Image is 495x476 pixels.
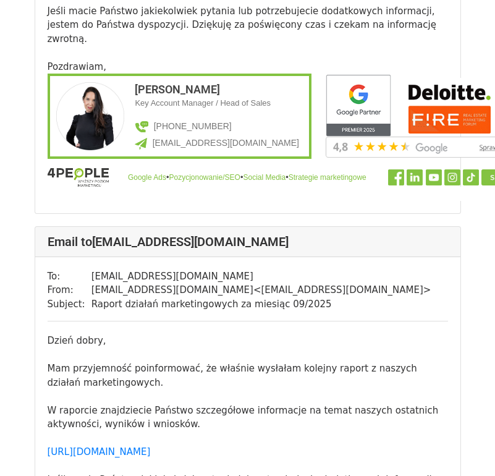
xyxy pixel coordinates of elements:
img: ... [135,138,147,150]
img: ... [444,169,460,185]
iframe: Chat Widget [433,417,495,476]
img: ... [407,169,423,185]
img: ... [463,169,479,185]
td: [EMAIL_ADDRESS][DOMAIN_NAME] < [EMAIL_ADDRESS][DOMAIN_NAME] > [91,283,431,297]
td: Subject: [48,297,91,312]
a: Pozycjonowanie/SEO [169,173,240,182]
img: ... [48,168,109,187]
span: • [286,172,289,182]
td: [EMAIL_ADDRESS][DOMAIN_NAME] [91,270,431,284]
a: [EMAIL_ADDRESS][DOMAIN_NAME] [153,138,299,148]
a: Strategie marketingowe [289,173,366,182]
img: ... [426,169,442,185]
img: ... [408,78,491,134]
td: From: [48,283,91,297]
h2: [PERSON_NAME] [135,83,309,96]
div: Pozdrawiam, [48,60,448,74]
img: ... [135,121,148,132]
a: Google Ads [128,173,166,182]
a: [PHONE_NUMBER] [154,121,232,131]
div: Widżet czatu [433,417,495,476]
h4: Email to [EMAIL_ADDRESS][DOMAIN_NAME] [48,234,448,249]
span: • [166,172,169,182]
img: ... [56,76,124,156]
img: ... [326,75,391,137]
a: [URL][DOMAIN_NAME] [48,446,151,457]
td: To: [48,270,91,284]
img: ... [388,169,404,185]
td: Raport działań marketingowych za miesiąc 09/2025 [91,297,431,312]
a: Social Media [243,173,286,182]
span: Key Account Manager / Head of Sales [135,98,271,108]
span: • [240,172,243,182]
